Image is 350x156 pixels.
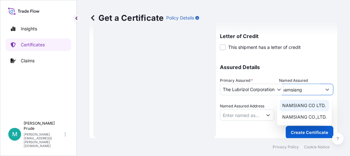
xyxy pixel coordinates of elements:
[291,129,328,136] p: Create Certificate
[228,44,301,51] span: This shipment has a letter of credit
[12,131,17,137] span: M
[220,34,333,39] p: Letter of Credit
[279,77,308,84] label: Named Assured
[89,13,164,23] p: Get a Certificate
[24,121,63,131] p: [PERSON_NAME] Prude
[220,77,253,84] span: Primary Assured
[21,26,37,32] p: Insights
[282,114,327,120] span: NAMSIANG CO.,LTD.
[282,102,326,109] span: NAMSIANG CO LTD.
[262,109,274,121] button: Show suggestions
[21,42,45,48] p: Certificates
[24,132,63,148] p: [PERSON_NAME][EMAIL_ADDRESS][PERSON_NAME][DOMAIN_NAME]
[273,144,299,150] p: Privacy Policy
[304,144,330,150] p: Cookie Notice
[220,103,264,109] label: Named Assured Address
[280,84,322,95] input: Assured Name
[322,84,333,95] button: Show suggestions
[280,100,329,123] div: Suggestions
[166,15,194,21] p: Policy Details
[220,109,262,121] input: Named Assured Address
[21,58,35,64] p: Claims
[220,65,333,70] p: Assured Details
[223,86,275,93] span: The Lubrizol Corporation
